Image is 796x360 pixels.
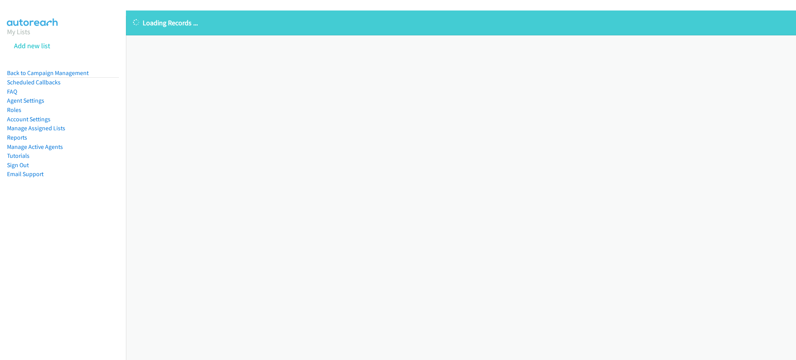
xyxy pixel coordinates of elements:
a: Add new list [14,41,50,50]
a: Manage Assigned Lists [7,124,65,132]
a: Reports [7,134,27,141]
a: Back to Campaign Management [7,69,89,77]
a: FAQ [7,88,17,95]
a: Sign Out [7,161,29,169]
a: Manage Active Agents [7,143,63,150]
a: Email Support [7,170,44,178]
p: Loading Records ... [133,17,789,28]
a: Account Settings [7,115,51,123]
a: Agent Settings [7,97,44,104]
a: Scheduled Callbacks [7,79,61,86]
a: My Lists [7,27,30,36]
a: Tutorials [7,152,30,159]
a: Roles [7,106,21,114]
